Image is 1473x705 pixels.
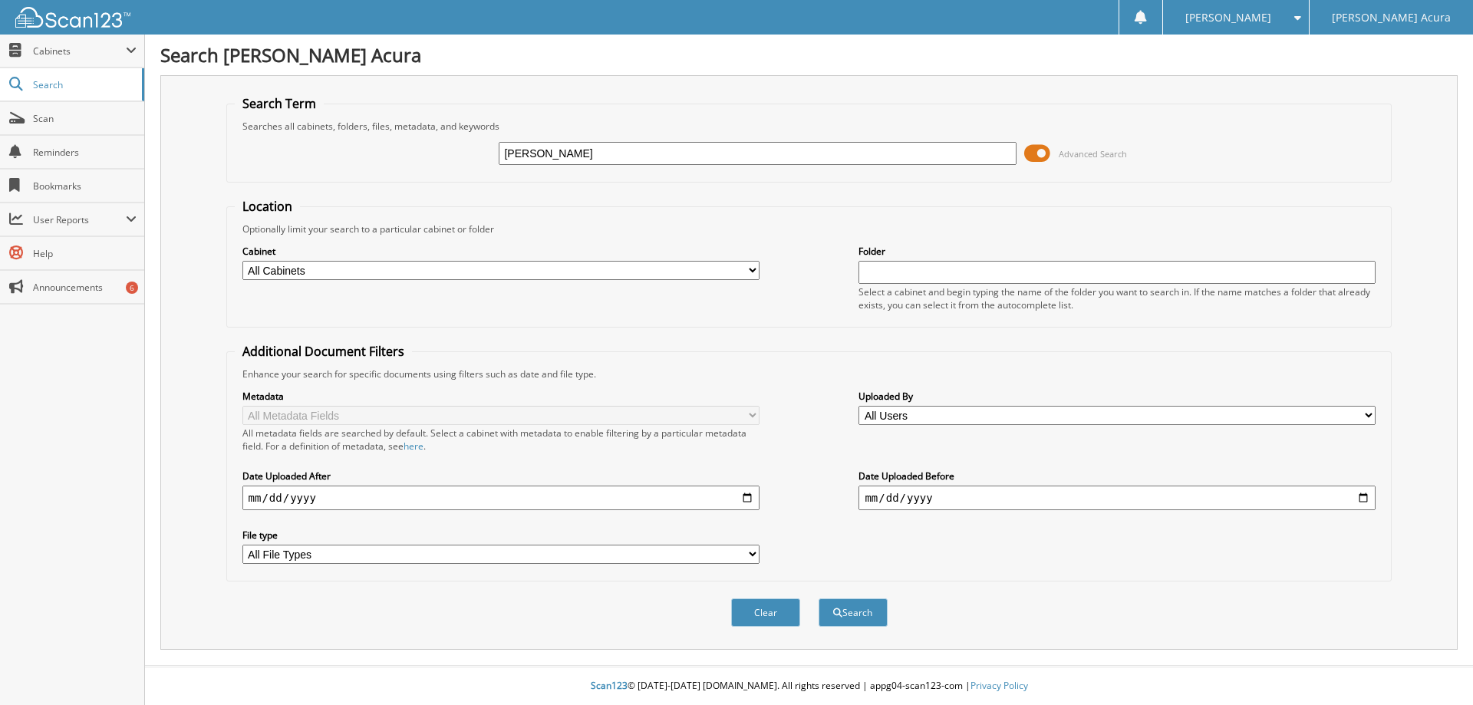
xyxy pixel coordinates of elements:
div: Searches all cabinets, folders, files, metadata, and keywords [235,120,1384,133]
span: Help [33,247,137,260]
div: 6 [126,282,138,294]
div: © [DATE]-[DATE] [DOMAIN_NAME]. All rights reserved | appg04-scan123-com | [145,667,1473,705]
span: Advanced Search [1059,148,1127,160]
div: Optionally limit your search to a particular cabinet or folder [235,222,1384,236]
button: Search [819,598,888,627]
label: Date Uploaded After [242,469,760,483]
span: User Reports [33,213,126,226]
span: Search [33,78,134,91]
label: Uploaded By [858,390,1376,403]
span: Announcements [33,281,137,294]
h1: Search [PERSON_NAME] Acura [160,42,1458,68]
span: Bookmarks [33,180,137,193]
label: Date Uploaded Before [858,469,1376,483]
label: Metadata [242,390,760,403]
legend: Search Term [235,95,324,112]
iframe: Chat Widget [1396,631,1473,705]
div: Enhance your search for specific documents using filters such as date and file type. [235,367,1384,381]
label: Folder [858,245,1376,258]
span: Reminders [33,146,137,159]
span: Cabinets [33,44,126,58]
span: [PERSON_NAME] Acura [1332,13,1451,22]
label: Cabinet [242,245,760,258]
a: here [404,440,423,453]
span: Scan123 [591,679,628,692]
span: Scan [33,112,137,125]
input: end [858,486,1376,510]
input: start [242,486,760,510]
div: All metadata fields are searched by default. Select a cabinet with metadata to enable filtering b... [242,427,760,453]
img: scan123-logo-white.svg [15,7,130,28]
a: Privacy Policy [970,679,1028,692]
legend: Location [235,198,300,215]
button: Clear [731,598,800,627]
legend: Additional Document Filters [235,343,412,360]
label: File type [242,529,760,542]
div: Select a cabinet and begin typing the name of the folder you want to search in. If the name match... [858,285,1376,311]
span: [PERSON_NAME] [1185,13,1271,22]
